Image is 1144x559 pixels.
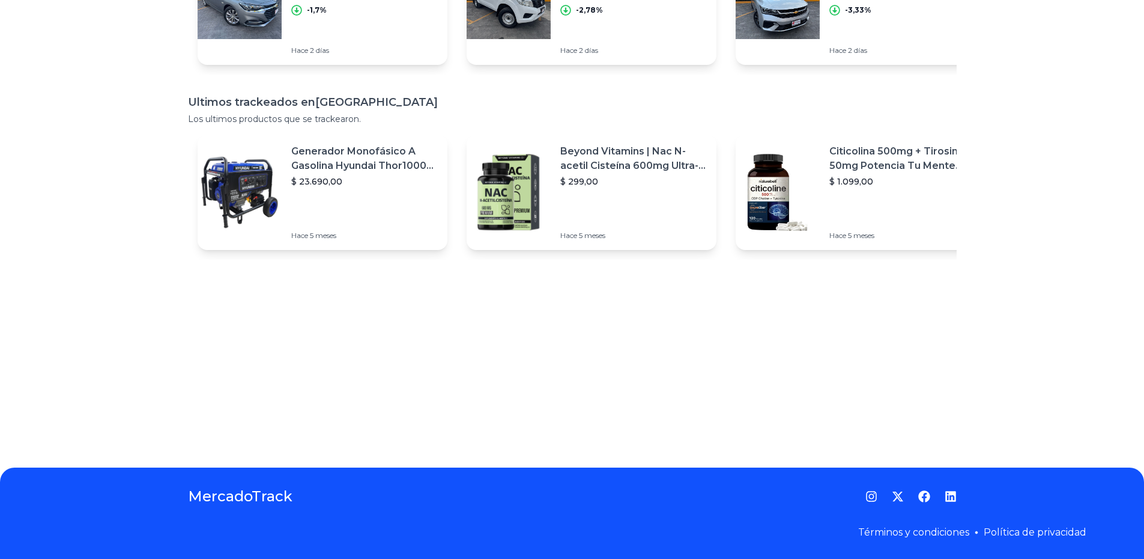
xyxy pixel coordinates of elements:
[560,176,707,188] p: $ 299,00
[984,527,1086,538] a: Política de privacidad
[845,5,871,15] p: -3,33%
[829,231,976,240] p: Hace 5 meses
[198,135,447,250] a: Featured imageGenerador Monofásico A Gasolina Hyundai Thor10000 P 11.5 Kw$ 23.690,00Hace 5 meses
[829,176,976,188] p: $ 1.099,00
[291,46,410,55] p: Hace 2 días
[560,144,707,173] p: Beyond Vitamins | Nac N-acetil Cisteína 600mg Ultra-premium Con Inulina De Agave (prebiótico Natu...
[188,113,957,125] p: Los ultimos productos que se trackearon.
[560,231,707,240] p: Hace 5 meses
[291,144,438,173] p: Generador Monofásico A Gasolina Hyundai Thor10000 P 11.5 Kw
[560,46,657,55] p: Hace 2 días
[291,176,438,188] p: $ 23.690,00
[858,527,969,538] a: Términos y condiciones
[736,135,985,250] a: Featured imageCiticolina 500mg + Tirosina 50mg Potencia Tu Mente (120caps) Sabor Sin Sabor$ 1.099...
[892,490,904,502] a: Twitter
[918,490,930,502] a: Facebook
[467,135,716,250] a: Featured imageBeyond Vitamins | Nac N-acetil Cisteína 600mg Ultra-premium Con Inulina De Agave (p...
[576,5,603,15] p: -2,78%
[829,144,976,173] p: Citicolina 500mg + Tirosina 50mg Potencia Tu Mente (120caps) Sabor Sin Sabor
[188,487,292,506] a: MercadoTrack
[865,490,877,502] a: Instagram
[198,150,282,234] img: Featured image
[829,46,935,55] p: Hace 2 días
[467,150,551,234] img: Featured image
[945,490,957,502] a: LinkedIn
[188,94,957,111] h1: Ultimos trackeados en [GEOGRAPHIC_DATA]
[307,5,327,15] p: -1,7%
[736,150,820,234] img: Featured image
[291,231,438,240] p: Hace 5 meses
